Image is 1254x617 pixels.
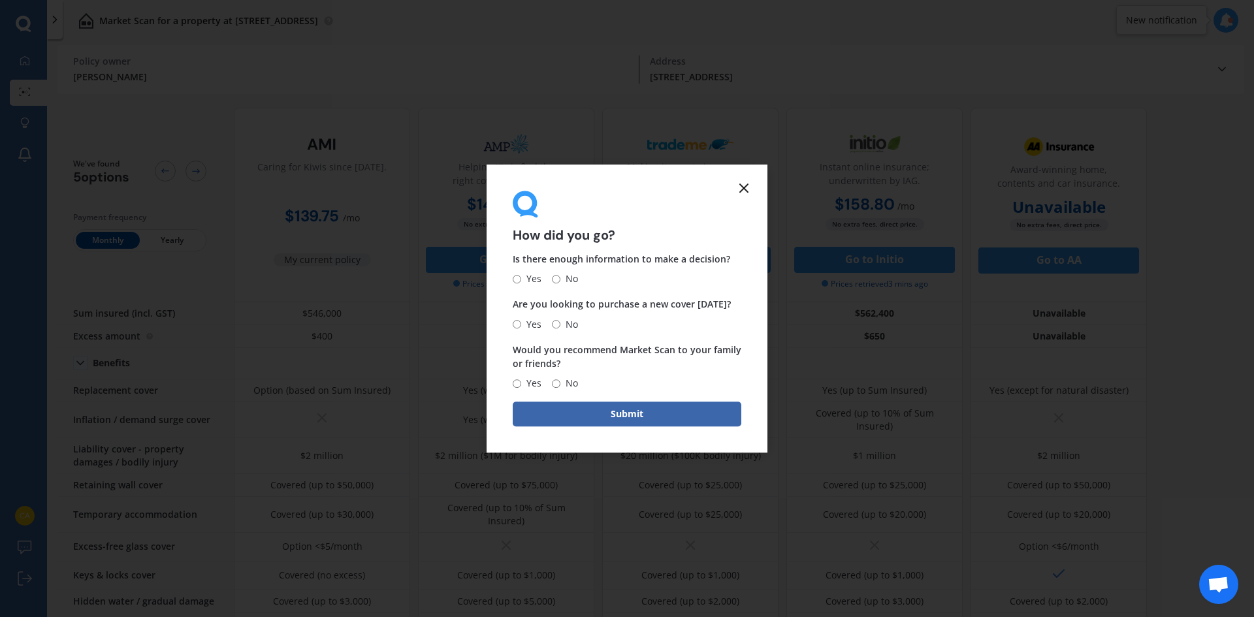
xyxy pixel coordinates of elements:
[521,317,541,332] span: Yes
[521,375,541,391] span: Yes
[552,275,560,283] input: No
[513,343,741,370] span: Would you recommend Market Scan to your family or friends?
[1199,565,1238,604] a: Open chat
[521,272,541,287] span: Yes
[513,379,521,388] input: Yes
[513,402,741,426] button: Submit
[513,298,731,311] span: Are you looking to purchase a new cover [DATE]?
[513,253,730,266] span: Is there enough information to make a decision?
[552,320,560,328] input: No
[552,379,560,388] input: No
[513,320,521,328] input: Yes
[560,317,578,332] span: No
[513,191,741,242] div: How did you go?
[513,275,521,283] input: Yes
[560,375,578,391] span: No
[560,272,578,287] span: No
